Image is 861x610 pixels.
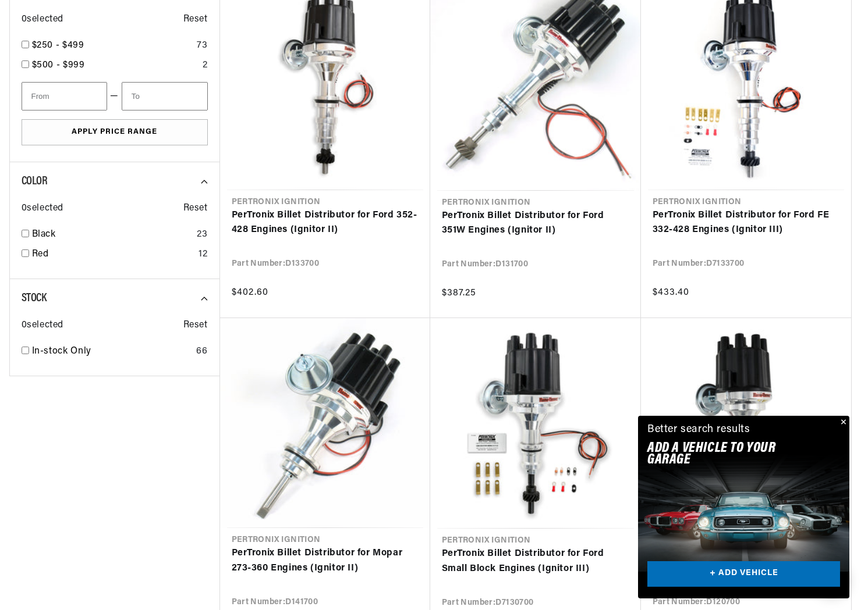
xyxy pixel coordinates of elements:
[22,292,47,304] span: Stock
[122,82,208,110] input: To
[32,344,192,359] a: In-stock Only
[183,318,208,333] span: Reset
[22,119,208,145] button: Apply Price Range
[110,89,119,104] span: —
[22,318,63,333] span: 0 selected
[442,547,629,576] a: PerTronix Billet Distributor for Ford Small Block Engines (Ignitor III)
[232,208,419,238] a: PerTronix Billet Distributor for Ford 352-428 Engines (Ignitor II)
[22,201,63,216] span: 0 selected
[32,60,85,70] span: $500 - $999
[203,58,208,73] div: 2
[22,176,48,187] span: Color
[835,416,849,430] button: Close
[196,344,207,359] div: 66
[32,227,193,242] a: Black
[442,209,629,238] a: PerTronix Billet Distributor for Ford 351W Engines (Ignitor II)
[199,247,207,262] div: 12
[197,227,207,242] div: 23
[22,12,63,27] span: 0 selected
[183,12,208,27] span: Reset
[232,546,419,576] a: PerTronix Billet Distributor for Mopar 273-360 Engines (Ignitor II)
[647,422,750,438] div: Better search results
[647,443,811,466] h2: Add A VEHICLE to your garage
[647,561,840,587] a: + ADD VEHICLE
[183,201,208,216] span: Reset
[32,247,194,262] a: Red
[22,82,108,110] input: From
[197,38,207,53] div: 73
[653,208,839,238] a: PerTronix Billet Distributor for Ford FE 332-428 Engines (Ignitor III)
[32,41,84,50] span: $250 - $499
